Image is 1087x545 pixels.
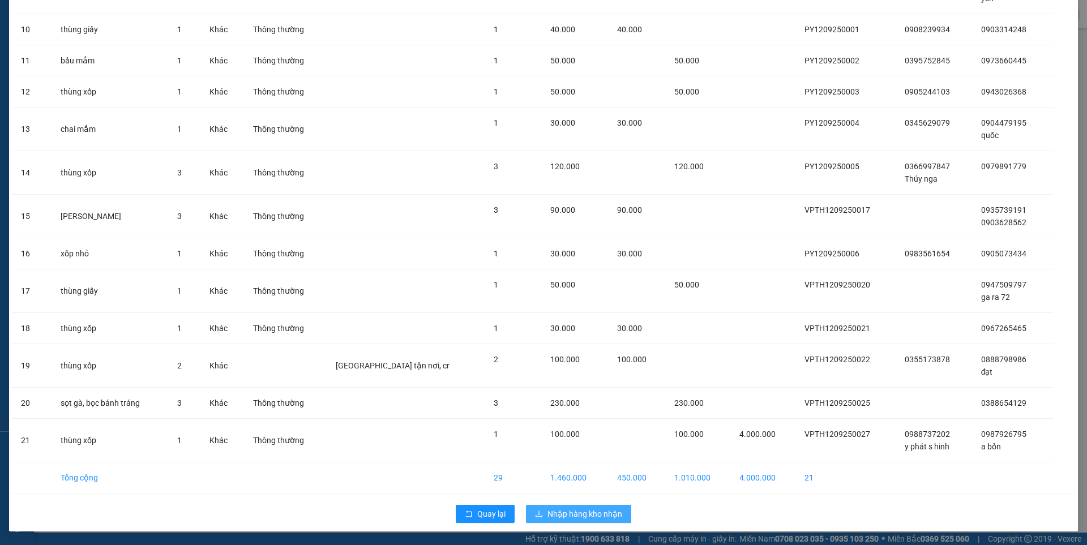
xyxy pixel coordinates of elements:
span: 1 [494,25,498,34]
td: Khác [200,108,244,151]
span: 40.000 [617,25,642,34]
span: 1 [494,249,498,258]
span: 230.000 [674,398,704,407]
span: 50.000 [550,56,575,65]
span: 1 [494,324,498,333]
span: ga ra 72 [981,293,1010,302]
span: 1 [177,125,182,134]
td: Thông thường [244,388,327,419]
span: 0345629079 [905,118,950,127]
span: 30.000 [550,118,575,127]
span: 30.000 [617,324,642,333]
span: VPTH1209250021 [804,324,870,333]
td: Thông thường [244,14,327,45]
td: Khác [200,76,244,108]
span: 0983561654 [905,249,950,258]
span: 1 [494,118,498,127]
span: 0903314248 [981,25,1026,34]
span: PY1209250004 [804,118,859,127]
span: 1 [177,249,182,258]
span: quốc [981,131,999,140]
td: 19 [12,344,52,388]
td: Khác [200,238,244,269]
td: 11 [12,45,52,76]
td: 1.460.000 [541,462,609,493]
td: Thông thường [244,108,327,151]
span: download [535,510,543,519]
td: 21 [795,462,896,493]
span: a bốn [981,442,1001,451]
td: thùng giấy [52,14,168,45]
td: 17 [12,269,52,313]
td: Tổng cộng [52,462,168,493]
span: 230.000 [550,398,580,407]
span: VPTH1209250020 [804,280,870,289]
span: 100.000 [550,355,580,364]
span: 100.000 [550,430,580,439]
span: Thúy nga [905,174,938,183]
td: 450.000 [608,462,665,493]
span: 1 [177,324,182,333]
span: 120.000 [550,162,580,171]
td: Thông thường [244,419,327,462]
span: 0935739191 [981,205,1026,214]
span: 3 [494,398,498,407]
td: Khác [200,195,244,238]
td: Khác [200,45,244,76]
span: PY1209250006 [804,249,859,258]
td: 16 [12,238,52,269]
td: xốp nhỏ [52,238,168,269]
td: chai mắm [52,108,168,151]
td: 15 [12,195,52,238]
td: Thông thường [244,269,327,313]
td: Thông thường [244,313,327,344]
span: 3 [494,162,498,171]
span: 0888798986 [981,355,1026,364]
td: 10 [12,14,52,45]
td: Thông thường [244,195,327,238]
span: 0395752845 [905,56,950,65]
td: 4.000.000 [730,462,795,493]
span: 1 [494,280,498,289]
span: 30.000 [550,249,575,258]
td: Khác [200,151,244,195]
td: Khác [200,269,244,313]
span: 50.000 [550,280,575,289]
span: PY1209250001 [804,25,859,34]
td: Thông thường [244,238,327,269]
td: [PERSON_NAME] [52,195,168,238]
span: 0973660445 [981,56,1026,65]
span: 0388654129 [981,398,1026,407]
span: rollback [465,510,473,519]
span: y phát s hinh [905,442,949,451]
span: 40.000 [550,25,575,34]
span: VPTH1209250025 [804,398,870,407]
span: 30.000 [617,249,642,258]
td: 1.010.000 [665,462,730,493]
span: 90.000 [617,205,642,214]
td: Khác [200,388,244,419]
span: 0355173878 [905,355,950,364]
span: Quay lại [477,508,506,520]
span: VPTH1209250027 [804,430,870,439]
span: Nhập hàng kho nhận [547,508,622,520]
td: 12 [12,76,52,108]
span: 0905073434 [981,249,1026,258]
span: 50.000 [550,87,575,96]
span: 3 [177,398,182,407]
td: 14 [12,151,52,195]
span: 0905244103 [905,87,950,96]
span: 2 [494,355,498,364]
td: Khác [200,344,244,388]
td: 13 [12,108,52,151]
td: thùng xốp [52,151,168,195]
span: 2 [177,361,182,370]
td: 29 [485,462,541,493]
td: thùng xốp [52,344,168,388]
span: 1 [177,25,182,34]
td: Thông thường [244,151,327,195]
span: 1 [177,87,182,96]
span: 0987926795 [981,430,1026,439]
span: 0947509797 [981,280,1026,289]
span: 0979891779 [981,162,1026,171]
